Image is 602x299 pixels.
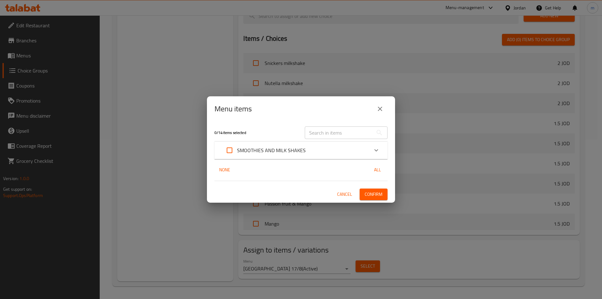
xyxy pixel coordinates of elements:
span: None [217,166,232,174]
div: Expand [214,141,388,159]
button: None [214,164,235,176]
input: Search in items [305,126,373,139]
span: Cancel [337,190,352,198]
h5: 0 / 14 items selected [214,130,297,136]
h2: Menu items [214,104,252,114]
p: SMOOTHIES AND MILK SHAKES [237,147,306,154]
button: All [367,164,388,176]
span: All [370,166,385,174]
button: Cancel [335,189,355,200]
button: Confirm [360,189,388,200]
span: Confirm [365,190,383,198]
button: close [372,101,388,116]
